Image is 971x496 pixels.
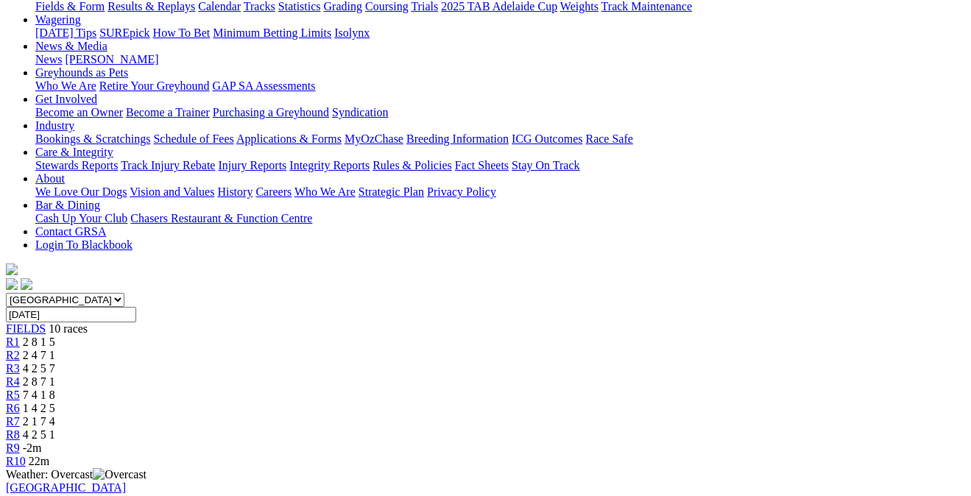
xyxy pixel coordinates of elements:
a: Careers [255,185,292,198]
a: SUREpick [99,26,149,39]
a: Industry [35,119,74,132]
a: Fact Sheets [455,159,509,171]
a: Strategic Plan [359,185,424,198]
span: 2 1 7 4 [23,415,55,428]
a: Become a Trainer [126,106,210,118]
a: Who We Are [35,79,96,92]
a: Contact GRSA [35,225,106,238]
a: News [35,53,62,65]
a: Stewards Reports [35,159,118,171]
a: Get Involved [35,93,97,105]
span: -2m [23,442,42,454]
a: MyOzChase [345,132,403,145]
a: R1 [6,336,20,348]
a: R4 [6,375,20,388]
div: Wagering [35,26,965,40]
a: Minimum Betting Limits [213,26,331,39]
a: Syndication [332,106,388,118]
a: R5 [6,389,20,401]
a: Injury Reports [218,159,286,171]
a: Vision and Values [130,185,214,198]
div: News & Media [35,53,965,66]
span: 2 8 1 5 [23,336,55,348]
a: Care & Integrity [35,146,113,158]
img: facebook.svg [6,278,18,290]
a: News & Media [35,40,107,52]
span: 22m [29,455,49,467]
a: GAP SA Assessments [213,79,316,92]
a: R6 [6,402,20,414]
a: Login To Blackbook [35,238,133,251]
a: Wagering [35,13,81,26]
a: R7 [6,415,20,428]
span: 2 8 7 1 [23,375,55,388]
div: Greyhounds as Pets [35,79,965,93]
a: Isolynx [334,26,370,39]
a: We Love Our Dogs [35,185,127,198]
span: 4 2 5 7 [23,362,55,375]
a: [GEOGRAPHIC_DATA] [6,481,126,494]
img: Overcast [93,468,146,481]
a: Bookings & Scratchings [35,132,150,145]
div: Get Involved [35,106,965,119]
span: Weather: Overcast [6,468,146,481]
span: 1 4 2 5 [23,402,55,414]
a: Bar & Dining [35,199,100,211]
a: R8 [6,428,20,441]
a: Purchasing a Greyhound [213,106,329,118]
div: Bar & Dining [35,212,965,225]
span: 7 4 1 8 [23,389,55,401]
a: R10 [6,455,26,467]
a: Track Injury Rebate [121,159,215,171]
img: logo-grsa-white.png [6,263,18,275]
a: Rules & Policies [372,159,452,171]
a: How To Bet [153,26,211,39]
a: R2 [6,349,20,361]
div: Care & Integrity [35,159,965,172]
a: Retire Your Greyhound [99,79,210,92]
a: Who We Are [294,185,356,198]
a: R3 [6,362,20,375]
a: Cash Up Your Club [35,212,127,224]
a: Chasers Restaurant & Function Centre [130,212,312,224]
a: FIELDS [6,322,46,335]
a: R9 [6,442,20,454]
a: Privacy Policy [427,185,496,198]
a: Greyhounds as Pets [35,66,128,79]
div: About [35,185,965,199]
img: twitter.svg [21,278,32,290]
a: Become an Owner [35,106,123,118]
a: Race Safe [585,132,632,145]
a: About [35,172,65,185]
a: ICG Outcomes [512,132,582,145]
a: History [217,185,253,198]
span: 2 4 7 1 [23,349,55,361]
span: 4 2 5 1 [23,428,55,441]
a: Schedule of Fees [153,132,233,145]
a: [PERSON_NAME] [65,53,158,65]
a: Integrity Reports [289,159,370,171]
input: Select date [6,307,136,322]
span: 10 races [49,322,88,335]
a: Stay On Track [512,159,579,171]
a: Applications & Forms [236,132,342,145]
div: Industry [35,132,965,146]
a: Breeding Information [406,132,509,145]
a: [DATE] Tips [35,26,96,39]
